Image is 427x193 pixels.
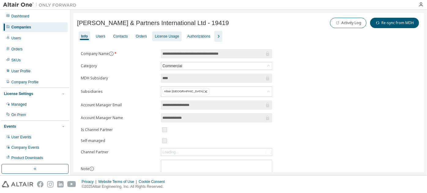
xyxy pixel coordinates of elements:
label: Subsidiaries [81,89,157,94]
img: Altair One [3,2,80,8]
button: Re-sync from MDH [370,18,419,28]
div: Altair [GEOGRAPHIC_DATA] [162,88,210,95]
label: Channel Partner [81,150,157,155]
div: Cookie Consent [139,179,168,184]
div: Dashboard [11,14,29,19]
div: Commercial [162,63,183,69]
button: information [109,51,114,56]
div: Users [11,36,21,41]
div: Altair [GEOGRAPHIC_DATA] [161,87,272,96]
img: linkedin.svg [57,181,64,188]
div: Company Events [11,145,39,150]
button: information [89,166,94,171]
div: Loading... [161,148,272,156]
label: Account Manager Email [81,103,157,107]
div: Users [96,34,105,39]
div: Contacts [113,34,128,39]
div: Company Profile [11,80,39,85]
label: MDH Subsidary [81,76,157,81]
label: Category [81,64,157,68]
label: Note [81,166,89,171]
div: Website Terms of Use [98,179,139,184]
div: Events [4,124,16,129]
img: youtube.svg [67,181,76,188]
span: [PERSON_NAME] & Partners International Ltd - 19419 [77,20,229,27]
div: Product Downloads [11,155,43,160]
div: Privacy [82,179,98,184]
div: Orders [11,47,23,52]
div: Commercial [161,62,272,70]
div: User Events [11,135,31,140]
div: Authorizations [187,34,210,39]
img: facebook.svg [37,181,43,188]
img: instagram.svg [47,181,54,188]
div: License Settings [4,91,33,96]
label: Is Channel Partner [81,127,157,132]
label: Account Manager Name [81,115,157,120]
label: Company Name [81,51,157,56]
img: altair_logo.svg [2,181,33,188]
button: Activity Log [330,18,366,28]
div: Orders [136,34,147,39]
div: On Prem [11,112,26,117]
div: User Profile [11,69,31,74]
div: SKUs [11,58,21,63]
p: © 2025 Altair Engineering, Inc. All Rights Reserved. [82,184,169,189]
div: Managed [11,102,27,107]
div: Loading... [162,150,179,155]
div: Info [81,34,88,39]
div: Companies [11,25,31,30]
label: Self-managed [81,138,157,143]
div: License Usage [155,34,179,39]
